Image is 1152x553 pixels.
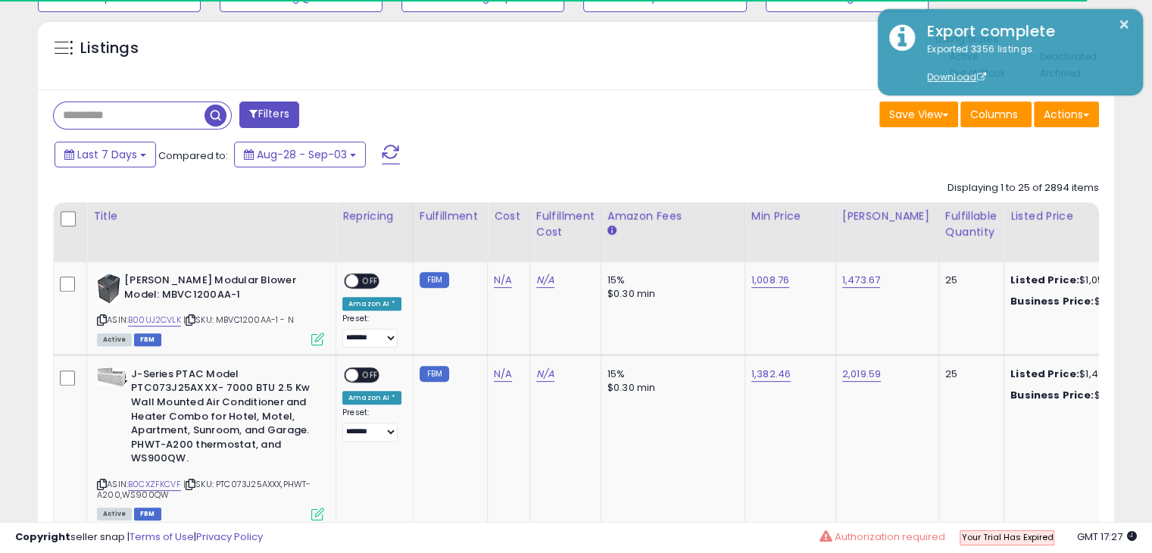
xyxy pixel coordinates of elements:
[342,391,401,405] div: Amazon AI *
[93,208,329,224] div: Title
[494,273,512,288] a: N/A
[1010,208,1141,224] div: Listed Price
[239,102,298,128] button: Filters
[842,367,881,382] a: 2,019.59
[97,367,127,386] img: 31mMUyLTkqL._SL40_.jpg
[128,314,181,326] a: B00UJ2CVLK
[945,367,992,381] div: 25
[1010,367,1079,381] b: Listed Price:
[55,142,156,167] button: Last 7 Days
[1118,15,1130,34] button: ×
[1077,530,1137,544] span: 2025-09-11 17:27 GMT
[130,530,194,544] a: Terms of Use
[420,272,449,288] small: FBM
[97,333,132,346] span: All listings currently available for purchase on Amazon
[607,224,617,238] small: Amazon Fees.
[1010,367,1136,381] div: $1,464.94
[536,367,554,382] a: N/A
[358,275,382,288] span: OFF
[494,367,512,382] a: N/A
[77,147,137,162] span: Last 7 Days
[961,531,1053,543] span: Your Trial Has Expired
[1010,295,1136,308] div: $1058.67
[15,530,263,545] div: seller snap | |
[15,530,70,544] strong: Copyright
[945,273,992,287] div: 25
[960,102,1032,127] button: Columns
[158,148,228,163] span: Compared to:
[927,70,986,83] a: Download
[342,297,401,311] div: Amazon AI *
[97,273,324,344] div: ASIN:
[183,314,294,326] span: | SKU: MBVC1200AA-1 - N
[751,273,789,288] a: 1,008.76
[420,366,449,382] small: FBM
[1010,388,1094,402] b: Business Price:
[970,107,1018,122] span: Columns
[948,181,1099,195] div: Displaying 1 to 25 of 2894 items
[1010,273,1136,287] div: $1,058.67
[834,530,944,544] span: Authorization required
[494,208,523,224] div: Cost
[97,273,120,304] img: 41Mk7pGbKoL._SL40_.jpg
[342,314,401,348] div: Preset:
[234,142,366,167] button: Aug-28 - Sep-03
[916,20,1132,42] div: Export complete
[97,478,311,501] span: | SKU: PTC073J25AXXX,PHWT-A200,WS900QW
[607,381,733,395] div: $0.30 min
[916,42,1132,85] div: Exported 3356 listings.
[131,367,315,470] b: J-Series PTAC Model PTC073J25AXXX- 7000 BTU 2.5 Kw Wall Mounted Air Conditioner and Heater Combo ...
[607,208,738,224] div: Amazon Fees
[257,147,347,162] span: Aug-28 - Sep-03
[342,408,401,442] div: Preset:
[536,208,595,240] div: Fulfillment Cost
[842,273,880,288] a: 1,473.67
[945,208,997,240] div: Fulfillable Quantity
[196,530,263,544] a: Privacy Policy
[1034,102,1099,127] button: Actions
[842,208,932,224] div: [PERSON_NAME]
[751,367,791,382] a: 1,382.46
[80,38,139,59] h5: Listings
[607,287,733,301] div: $0.30 min
[358,368,382,381] span: OFF
[124,273,308,305] b: [PERSON_NAME] Modular Blower Model: MBVC1200AA-1
[1010,273,1079,287] b: Listed Price:
[134,333,161,346] span: FBM
[342,208,407,224] div: Repricing
[607,367,733,381] div: 15%
[1010,294,1094,308] b: Business Price:
[751,208,829,224] div: Min Price
[128,478,181,491] a: B0CXZFKCVF
[536,273,554,288] a: N/A
[1010,389,1136,402] div: $1389.37
[420,208,481,224] div: Fulfillment
[879,102,958,127] button: Save View
[607,273,733,287] div: 15%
